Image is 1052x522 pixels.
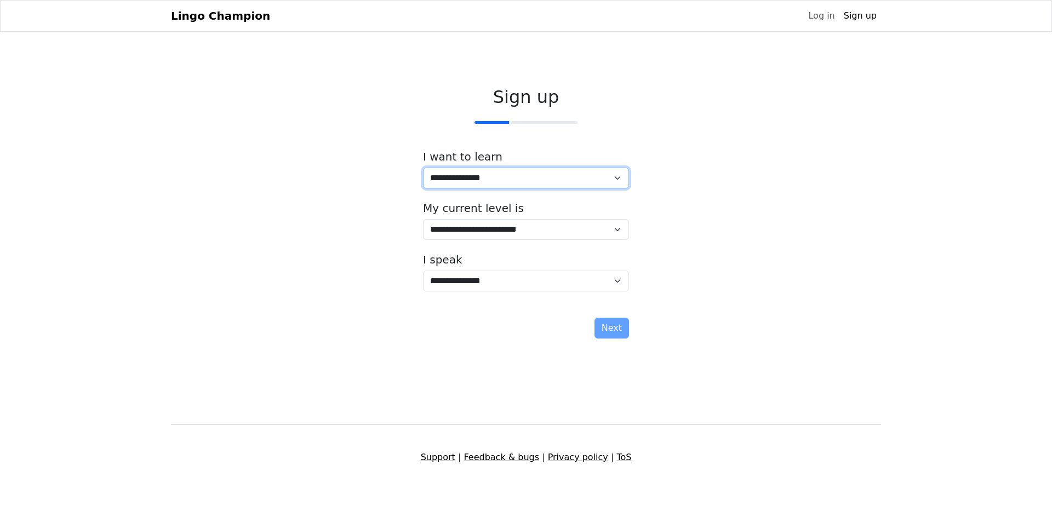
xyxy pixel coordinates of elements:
[423,150,502,163] label: I want to learn
[423,87,629,107] h2: Sign up
[171,5,270,27] a: Lingo Champion
[804,5,839,27] a: Log in
[423,253,462,266] label: I speak
[548,452,608,462] a: Privacy policy
[616,452,631,462] a: ToS
[839,5,881,27] a: Sign up
[421,452,455,462] a: Support
[464,452,539,462] a: Feedback & bugs
[423,202,524,215] label: My current level is
[164,451,888,464] div: | | |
